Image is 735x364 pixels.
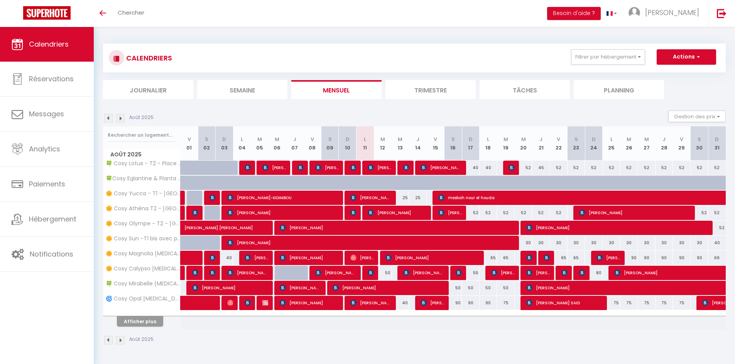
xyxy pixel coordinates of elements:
div: 52 [691,206,708,220]
div: 50 [444,281,462,295]
span: [PERSON_NAME] [210,250,215,265]
abbr: J [416,136,419,143]
th: 30 [691,126,708,161]
abbr: S [328,136,332,143]
div: 52 [550,206,568,220]
div: 50 [480,281,497,295]
a: [PERSON_NAME] [181,266,184,280]
h3: CALENDRIERS [124,49,172,67]
span: 🍀 Cosy Mirabelle [MEDICAL_DATA] - Parc Expo - [GEOGRAPHIC_DATA] [105,281,182,287]
span: Notifications [30,249,73,259]
span: Meritxell Parramon Vilà [579,265,585,280]
button: Actions [657,49,716,65]
span: [PERSON_NAME] [368,160,391,175]
li: Journalier [103,80,193,99]
abbr: V [434,136,437,143]
span: 🌀 Cosy Opal [MEDICAL_DATA] - Terrasse & Stationnement gratuit [105,296,182,302]
span: [PERSON_NAME]-KIDIMBOU [227,190,340,205]
div: 45 [532,161,550,175]
div: 55 [462,266,480,280]
span: [PERSON_NAME] [526,220,710,235]
div: 52 [708,206,726,220]
th: 29 [673,126,691,161]
div: 75 [603,296,620,310]
span: 🌼 Cosy Yucca - T1 - [GEOGRAPHIC_DATA] + Parking [105,191,182,196]
span: [PERSON_NAME] [PERSON_NAME] [227,265,269,280]
abbr: L [364,136,366,143]
p: Août 2025 [129,336,154,343]
span: Hébergement [29,214,76,224]
span: 🌼 Cosy Calypso [MEDICAL_DATA] - [GEOGRAPHIC_DATA] + parking [105,266,182,272]
span: [PERSON_NAME] [350,190,392,205]
span: 🌼 Cosy Athéna T2 - [GEOGRAPHIC_DATA] [105,206,182,211]
span: Analytics [29,144,60,154]
th: 07 [286,126,304,161]
th: 18 [480,126,497,161]
th: 19 [497,126,515,161]
span: 🌼 Cosy Sun -T1 bis avec patio privatif [105,236,182,242]
th: 31 [708,126,726,161]
span: Jocya [PERSON_NAME] [210,190,215,205]
th: 26 [620,126,638,161]
abbr: S [205,136,208,143]
th: 03 [216,126,233,161]
div: 75 [638,296,656,310]
th: 17 [462,126,480,161]
div: 52 [532,206,550,220]
span: [PERSON_NAME] [491,265,515,280]
span: [PERSON_NAME] [544,250,549,265]
div: 30 [603,236,620,250]
div: 25 [392,191,409,205]
span: Messages [29,109,64,119]
th: 10 [339,126,357,161]
div: 65 [550,251,568,265]
div: 90 [656,251,673,265]
th: 23 [568,126,585,161]
button: Gestion des prix [668,111,726,122]
span: 🍀 Cosy Lotus - T2 - Place [GEOGRAPHIC_DATA] [105,161,182,166]
th: 25 [603,126,620,161]
th: 24 [585,126,603,161]
span: [PERSON_NAME] [526,265,550,280]
abbr: D [346,136,350,143]
span: Gwendal LE MAGOUROU [368,265,373,280]
button: Besoin d'aide ? [547,7,601,20]
div: 90 [691,251,708,265]
div: 50 [462,281,480,295]
th: 08 [304,126,321,161]
span: Paiements [29,179,65,189]
abbr: D [592,136,596,143]
div: 80 [585,266,603,280]
abbr: M [398,136,402,143]
img: Super Booking [23,6,71,20]
div: 52 [620,161,638,175]
th: 06 [268,126,286,161]
span: [PERSON_NAME] [315,160,339,175]
th: 16 [444,126,462,161]
div: 52 [673,161,691,175]
span: [PERSON_NAME] [456,265,461,280]
span: 🌼 Cosy Olympe - T2 - [GEOGRAPHIC_DATA] [GEOGRAPHIC_DATA] [105,221,182,226]
th: 12 [374,126,392,161]
span: [PERSON_NAME] [645,8,699,17]
div: 65 [568,251,585,265]
span: [PERSON_NAME] [PERSON_NAME] [438,205,462,220]
div: 30 [568,236,585,250]
abbr: L [487,136,489,143]
div: 52 [585,161,603,175]
th: 20 [515,126,532,161]
th: 09 [321,126,339,161]
abbr: L [241,136,243,143]
th: 14 [409,126,427,161]
span: [PERSON_NAME] [PERSON_NAME] [245,250,268,265]
div: 90 [480,296,497,310]
div: 30 [515,236,532,250]
abbr: D [715,136,719,143]
span: [PERSON_NAME] [509,160,514,175]
div: 52 [462,206,480,220]
span: [PERSON_NAME] [350,250,374,265]
span: [PERSON_NAME] de las [PERSON_NAME] [280,280,321,295]
span: [PERSON_NAME] [385,250,480,265]
div: 40 [480,161,497,175]
th: 01 [181,126,198,161]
